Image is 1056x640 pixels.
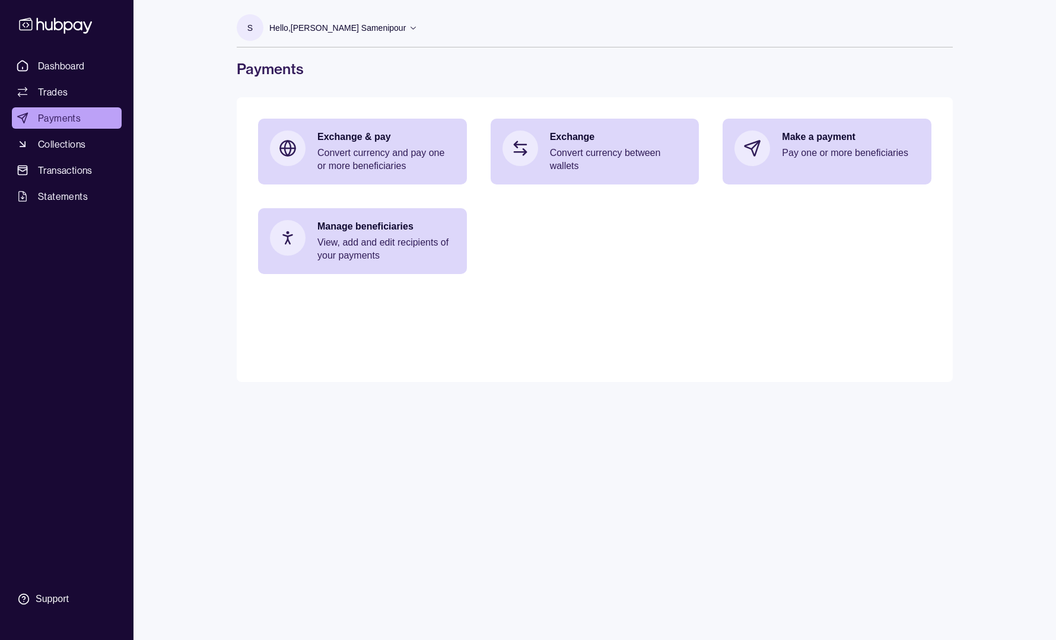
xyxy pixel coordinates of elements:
a: Payments [12,107,122,129]
p: Exchange & pay [317,130,455,144]
p: Hello, [PERSON_NAME] Samenipour [269,21,406,34]
p: Convert currency between wallets [550,147,688,173]
a: Trades [12,81,122,103]
p: Manage beneficiaries [317,220,455,233]
a: Support [12,587,122,612]
p: Exchange [550,130,688,144]
p: S [247,21,253,34]
p: Pay one or more beneficiaries [782,147,920,160]
span: Dashboard [38,59,85,73]
p: View, add and edit recipients of your payments [317,236,455,262]
p: Convert currency and pay one or more beneficiaries [317,147,455,173]
div: Support [36,593,69,606]
a: ExchangeConvert currency between wallets [491,119,699,184]
span: Collections [38,137,85,151]
span: Payments [38,111,81,125]
h1: Payments [237,59,953,78]
a: Collections [12,133,122,155]
a: Manage beneficiariesView, add and edit recipients of your payments [258,208,467,274]
a: Make a paymentPay one or more beneficiaries [723,119,931,178]
a: Transactions [12,160,122,181]
a: Statements [12,186,122,207]
span: Statements [38,189,88,203]
span: Trades [38,85,68,99]
span: Transactions [38,163,93,177]
a: Dashboard [12,55,122,77]
p: Make a payment [782,130,920,144]
a: Exchange & payConvert currency and pay one or more beneficiaries [258,119,467,184]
